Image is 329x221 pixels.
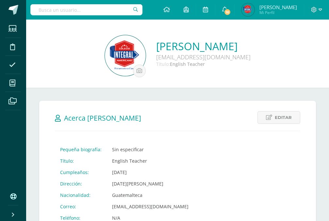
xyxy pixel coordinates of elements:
[107,144,194,155] td: Sin especificar
[107,155,194,167] td: English Teacher
[55,189,107,201] td: Nacionalidad:
[55,201,107,212] td: Correo:
[55,155,107,167] td: Título:
[156,39,251,53] a: [PERSON_NAME]
[30,4,142,15] input: Busca un usuario...
[107,201,194,212] td: [EMAIL_ADDRESS][DOMAIN_NAME]
[224,8,231,16] span: 16
[107,178,194,189] td: [DATE][PERSON_NAME]
[55,178,107,189] td: Dirección:
[64,113,141,123] span: Acerca [PERSON_NAME]
[105,35,146,76] img: 3c10e5a39b1cdfb0109ddff3a6f4ab72.png
[156,61,170,67] span: Título:
[241,3,255,16] img: c7ca351e00f228542fd9924f6080dc91.png
[170,61,205,67] span: English Teacher
[257,111,300,124] a: Editar
[156,53,251,61] div: [EMAIL_ADDRESS][DOMAIN_NAME]
[107,189,194,201] td: Guatemalteca
[55,167,107,178] td: Cumpleaños:
[259,4,297,10] span: [PERSON_NAME]
[107,167,194,178] td: [DATE]
[55,144,107,155] td: Pequeña biografía:
[275,111,292,124] span: Editar
[259,10,297,15] span: Mi Perfil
